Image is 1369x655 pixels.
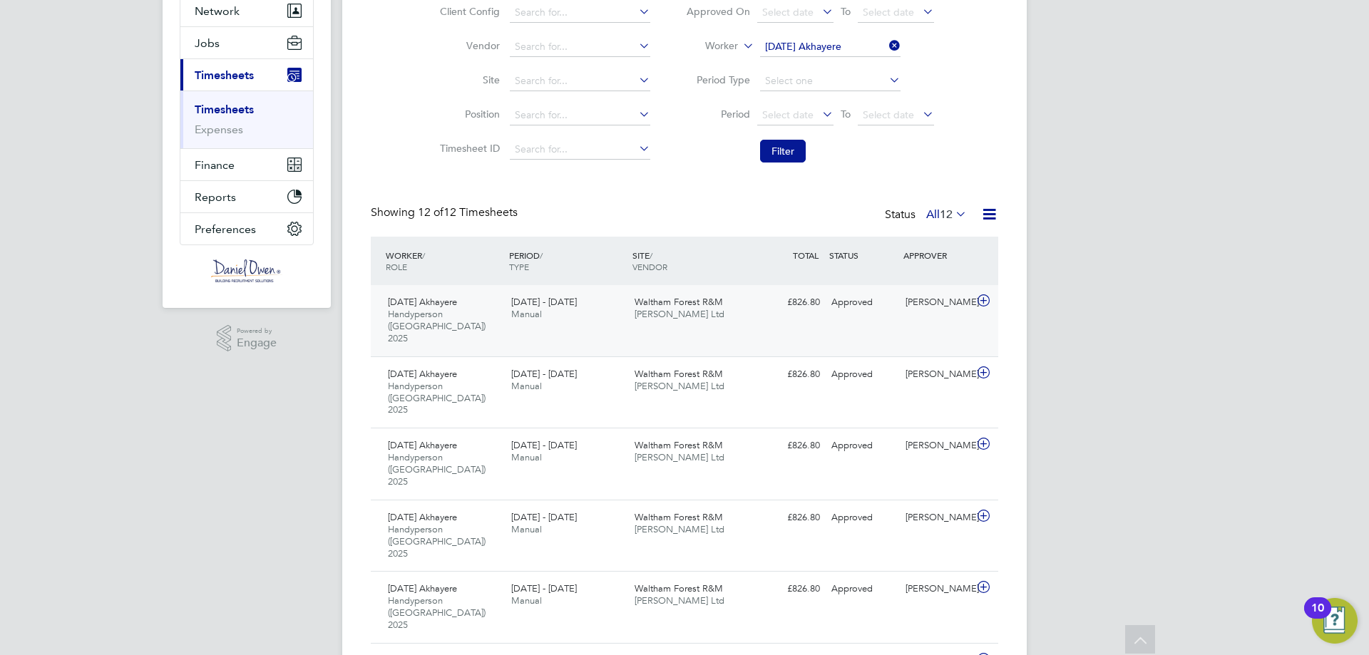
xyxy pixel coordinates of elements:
label: Period Type [686,73,750,86]
span: / [422,249,425,261]
span: [DATE] - [DATE] [511,368,577,380]
span: [DATE] Akhayere [388,582,457,594]
span: Finance [195,158,235,172]
span: [DATE] Akhayere [388,368,457,380]
div: [PERSON_NAME] [900,363,974,386]
input: Search for... [760,37,901,57]
span: ROLE [386,261,407,272]
div: Approved [826,506,900,530]
span: To [836,2,855,21]
label: Worker [674,39,738,53]
label: Site [436,73,500,86]
span: [PERSON_NAME] Ltd [635,308,724,320]
span: [DATE] Akhayere [388,511,457,523]
span: Waltham Forest R&M [635,582,723,594]
span: [PERSON_NAME] Ltd [635,594,724,607]
div: Approved [826,577,900,601]
span: / [540,249,543,261]
span: VENDOR [632,261,667,272]
button: Reports [180,181,313,212]
span: [DATE] Akhayere [388,296,457,308]
span: 12 of [418,205,443,220]
div: APPROVER [900,242,974,268]
button: Finance [180,149,313,180]
span: Waltham Forest R&M [635,296,723,308]
button: Timesheets [180,59,313,91]
span: Preferences [195,222,256,236]
label: Approved On [686,5,750,18]
input: Search for... [510,140,650,160]
span: Select date [762,6,814,19]
span: [DATE] - [DATE] [511,582,577,594]
input: Search for... [510,105,650,125]
span: Manual [511,380,542,392]
span: [DATE] Akhayere [388,439,457,451]
span: Select date [863,6,914,19]
input: Search for... [510,71,650,91]
div: Timesheets [180,91,313,148]
div: [PERSON_NAME] [900,577,974,601]
span: TOTAL [793,249,819,261]
button: Open Resource Center, 10 new notifications [1312,598,1358,644]
span: [PERSON_NAME] Ltd [635,380,724,392]
label: Position [436,108,500,120]
span: Select date [762,108,814,121]
span: Waltham Forest R&M [635,368,723,380]
span: Waltham Forest R&M [635,511,723,523]
span: Handyperson ([GEOGRAPHIC_DATA]) 2025 [388,594,486,631]
span: Manual [511,451,542,463]
span: Waltham Forest R&M [635,439,723,451]
span: 12 Timesheets [418,205,518,220]
a: Go to home page [180,259,314,282]
span: TYPE [509,261,529,272]
input: Search for... [510,3,650,23]
div: [PERSON_NAME] [900,434,974,458]
span: [DATE] - [DATE] [511,296,577,308]
span: Manual [511,594,542,607]
div: Status [885,205,970,225]
span: [PERSON_NAME] Ltd [635,451,724,463]
label: All [926,207,967,222]
div: £826.80 [752,577,826,601]
a: Expenses [195,123,243,136]
div: [PERSON_NAME] [900,291,974,314]
div: £826.80 [752,434,826,458]
div: £826.80 [752,363,826,386]
div: Showing [371,205,521,220]
div: Approved [826,291,900,314]
span: To [836,105,855,123]
div: PERIOD [506,242,629,279]
div: £826.80 [752,506,826,530]
a: Timesheets [195,103,254,116]
span: [DATE] - [DATE] [511,511,577,523]
span: Manual [511,308,542,320]
div: [PERSON_NAME] [900,506,974,530]
span: Timesheets [195,68,254,82]
span: Select date [863,108,914,121]
div: £826.80 [752,291,826,314]
a: Powered byEngage [217,325,277,352]
input: Select one [760,71,901,91]
span: [DATE] - [DATE] [511,439,577,451]
label: Client Config [436,5,500,18]
button: Preferences [180,213,313,244]
span: Powered by [237,325,277,337]
span: 12 [940,207,953,222]
span: Engage [237,337,277,349]
button: Jobs [180,27,313,58]
span: Network [195,4,240,18]
input: Search for... [510,37,650,57]
img: danielowen-logo-retina.png [211,259,282,282]
span: Manual [511,523,542,535]
div: Approved [826,363,900,386]
div: STATUS [826,242,900,268]
span: Handyperson ([GEOGRAPHIC_DATA]) 2025 [388,380,486,416]
div: 10 [1311,608,1324,626]
span: / [650,249,652,261]
span: Handyperson ([GEOGRAPHIC_DATA]) 2025 [388,451,486,488]
label: Vendor [436,39,500,52]
span: Handyperson ([GEOGRAPHIC_DATA]) 2025 [388,523,486,559]
span: Reports [195,190,236,204]
span: [PERSON_NAME] Ltd [635,523,724,535]
span: Handyperson ([GEOGRAPHIC_DATA]) 2025 [388,308,486,344]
